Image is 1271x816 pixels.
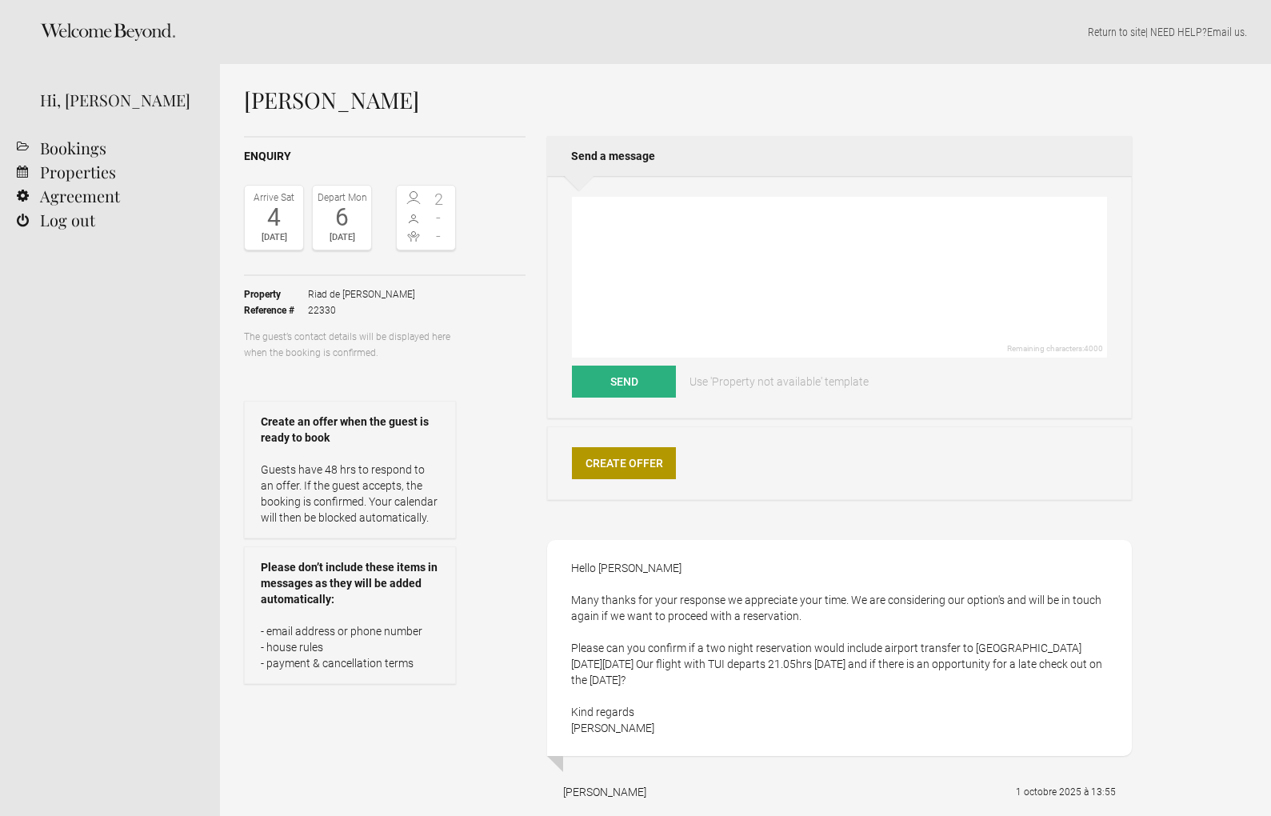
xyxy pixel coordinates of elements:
[547,136,1132,176] h2: Send a message
[261,623,439,671] p: - email address or phone number - house rules - payment & cancellation terms
[308,286,415,302] span: Riad de [PERSON_NAME]
[244,329,456,361] p: The guest’s contact details will be displayed here when the booking is confirmed.
[426,228,452,244] span: -
[1207,26,1245,38] a: Email us
[40,88,196,112] div: Hi, [PERSON_NAME]
[249,190,299,206] div: Arrive Sat
[244,88,1132,112] h1: [PERSON_NAME]
[261,462,439,526] p: Guests have 48 hrs to respond to an offer. If the guest accepts, the booking is confirmed. Your c...
[261,559,439,607] strong: Please don’t include these items in messages as they will be added automatically:
[426,191,452,207] span: 2
[563,784,646,800] div: [PERSON_NAME]
[1088,26,1145,38] a: Return to site
[244,286,308,302] strong: Property
[244,148,526,165] h2: Enquiry
[249,206,299,230] div: 4
[547,540,1132,756] div: Hello [PERSON_NAME] Many thanks for your response we appreciate your time. We are considering our...
[1016,786,1116,798] flynt-date-display: 1 octobre 2025 à 13:55
[317,206,367,230] div: 6
[426,210,452,226] span: -
[572,447,676,479] a: Create Offer
[308,302,415,318] span: 22330
[678,366,880,398] a: Use 'Property not available' template
[244,24,1247,40] p: | NEED HELP? .
[244,302,308,318] strong: Reference #
[249,230,299,246] div: [DATE]
[572,366,676,398] button: Send
[317,190,367,206] div: Depart Mon
[317,230,367,246] div: [DATE]
[261,414,439,446] strong: Create an offer when the guest is ready to book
